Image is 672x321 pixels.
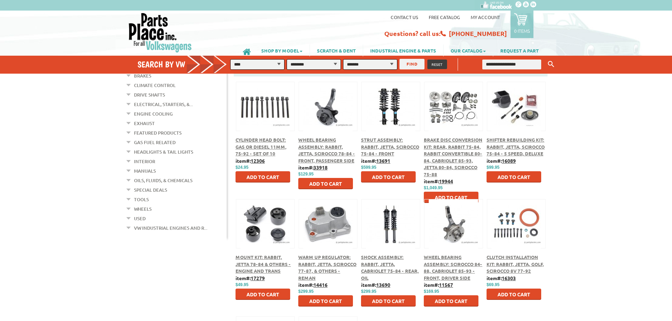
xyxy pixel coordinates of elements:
[376,282,390,288] u: 13690
[134,223,207,233] a: VW Industrial Engines and R...
[246,291,279,297] span: Add to Cart
[435,194,468,200] span: Add to Cart
[372,174,405,180] span: Add to Cart
[439,178,453,184] u: 19944
[310,44,363,56] a: SCRATCH & DENT
[487,165,500,170] span: $99.95
[502,275,516,281] u: 16303
[424,289,439,294] span: $169.95
[514,28,530,34] p: 0 items
[298,282,328,288] b: item#:
[134,157,155,166] a: Interior
[361,137,419,156] a: Strut Assembly: Rabbit, Jetta, Scirocco 75-84 - Front
[298,178,353,189] button: Add to Cart
[424,137,482,177] a: Brake Disc Conversion Kit: Rear, Rabbit 75-84, Rabbit Convertible 80-84, Cabriolet 85-93, Jetta 8...
[487,254,544,274] a: Clutch Installation Kit: Rabbit, Jetta, Golf, Scirocco 8V 77-92
[444,44,493,56] a: OUR CATALOG
[134,138,176,147] a: Gas Fuel Related
[298,254,356,281] a: Warm Up Regulator: Rabbit, Jetta, Scirocco 77-87, & Others - Reman
[134,100,193,109] a: Electrical, Starters, &...
[134,109,173,118] a: Engine Cooling
[363,44,443,56] a: INDUSTRIAL ENGINE & PARTS
[236,289,290,300] button: Add to Cart
[313,164,328,171] u: 33918
[511,11,533,38] a: 0 items
[424,192,478,203] button: Add to Cart
[361,289,376,294] span: $299.95
[361,158,390,164] b: item#:
[236,171,290,183] button: Add to Cart
[236,254,291,274] a: Mount Kit: Rabbit, Jetta 78-84 & Others - Engine and Trans
[361,165,376,170] span: $599.95
[487,171,541,183] button: Add to Cart
[134,185,167,195] a: Special Deals
[298,289,313,294] span: $299.95
[361,254,419,281] a: Shock Assembly: Rabbit, Jetta, Cabriolet 75-84 - Rear, Oil
[134,166,156,175] a: Manuals
[134,176,193,185] a: Oils, Fluids, & Chemicals
[424,282,453,288] b: item#:
[493,44,546,56] a: REQUEST A PART
[487,289,541,300] button: Add to Cart
[309,180,342,187] span: Add to Cart
[134,195,149,204] a: Tools
[134,204,152,214] a: Wheels
[134,128,182,137] a: Featured Products
[246,174,279,180] span: Add to Cart
[502,158,516,164] u: 16089
[497,291,530,297] span: Add to Cart
[399,59,424,69] button: FIND
[372,298,405,304] span: Add to Cart
[487,275,516,281] b: item#:
[424,254,482,281] a: Wheel Bearing Assembly: Scirocco 84-88, Cabriolet 85-93 - Front, Driver Side
[361,171,416,183] button: Add to Cart
[376,158,390,164] u: 13691
[427,60,447,69] button: RESET
[128,12,193,53] img: Parts Place Inc!
[487,137,545,156] a: Shifter Rebuilding Kit: Rabbit, Jetta, Scirocco 75-84 - 5 Speed, Deluxe
[435,298,468,304] span: Add to Cart
[432,62,443,67] span: RESET
[424,295,478,307] button: Add to Cart
[236,158,265,164] b: item#:
[134,147,193,156] a: Headlights & Tail Lights
[134,90,165,99] a: Drive Shafts
[497,174,530,180] span: Add to Cart
[298,172,313,177] span: $129.95
[236,282,249,287] span: $49.95
[298,164,328,171] b: item#:
[429,14,460,20] a: Free Catalog
[313,282,328,288] u: 14416
[298,137,355,163] a: Wheel Bearing Assembly: Rabbit, Jetta, Scirocco 78-84 - Front, Passenger Side
[251,275,265,281] u: 17279
[236,165,249,170] span: $24.95
[391,14,418,20] a: Contact us
[298,295,353,307] button: Add to Cart
[236,275,265,281] b: item#:
[361,282,390,288] b: item#:
[439,282,453,288] u: 11567
[487,282,500,287] span: $69.95
[134,81,176,90] a: Climate Control
[254,44,310,56] a: SHOP BY MODEL
[236,137,287,156] a: Cylinder Head Bolt: Gas or Diesel 11mm, 75-92 - Set Of 10
[251,158,265,164] u: 12306
[546,58,556,70] button: Keyword Search
[309,298,342,304] span: Add to Cart
[487,158,516,164] b: item#:
[424,178,453,184] b: item#:
[424,185,442,190] span: $1,049.95
[134,214,146,223] a: Used
[361,295,416,307] button: Add to Cart
[134,119,155,128] a: Exhaust
[134,71,151,80] a: Brakes
[138,59,234,69] h4: Search by VW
